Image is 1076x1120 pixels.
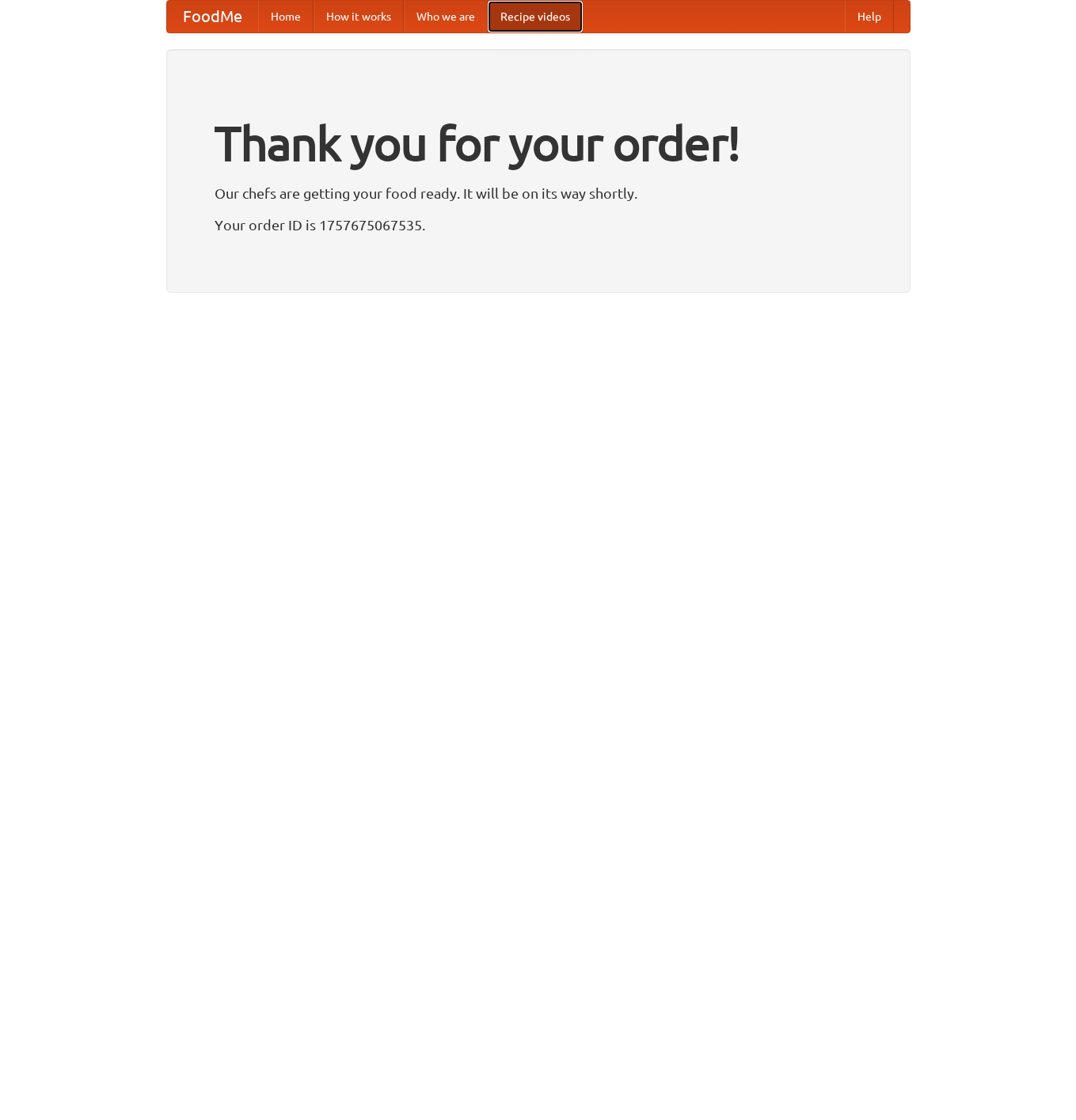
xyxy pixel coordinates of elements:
[845,1,894,32] a: Help
[488,1,583,32] a: Recipe videos
[215,213,862,237] p: Your order ID is 1757675067535.
[314,1,404,32] a: How it works
[404,1,488,32] a: Who we are
[167,1,258,32] a: FoodMe
[215,105,862,181] h1: Thank you for your order!
[258,1,314,32] a: Home
[215,181,862,205] p: Our chefs are getting your food ready. It will be on its way shortly.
